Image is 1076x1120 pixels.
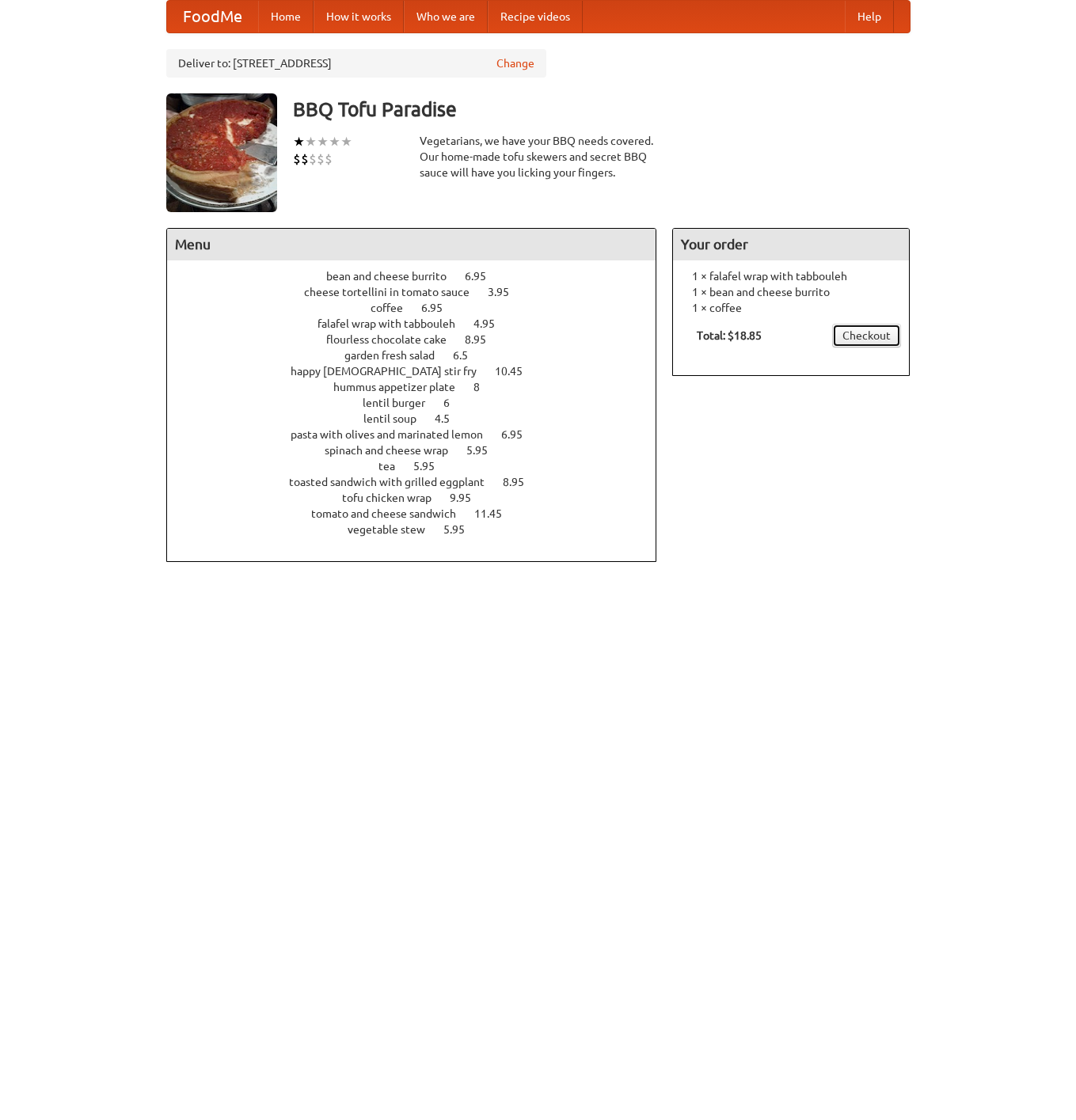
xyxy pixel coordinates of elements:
[325,150,333,168] li: $
[342,492,500,504] a: tofu chicken wrap 9.95
[453,349,484,362] span: 6.5
[363,412,479,425] a: lentil soup 4.5
[340,133,352,150] li: ★
[466,444,504,457] span: 5.95
[503,476,540,488] span: 8.95
[348,523,441,536] span: vegetable stew
[311,507,472,520] span: tomato and cheese sandwich
[435,412,466,425] span: 4.5
[166,49,546,78] div: Deliver to: [STREET_ADDRESS]
[845,1,894,32] a: Help
[289,476,553,488] a: toasted sandwich with grilled eggplant 8.95
[673,229,909,260] h4: Your order
[326,333,462,346] span: flourless chocolate cake
[404,1,488,32] a: Who we are
[363,397,479,409] a: lentil burger 6
[166,93,277,212] img: angular.jpg
[344,349,451,362] span: garden fresh salad
[304,286,538,298] a: cheese tortellini in tomato sauce 3.95
[317,133,329,150] li: ★
[378,460,411,473] span: tea
[488,1,583,32] a: Recipe videos
[465,270,502,283] span: 6.95
[348,523,494,536] a: vegetable stew 5.95
[420,133,657,180] div: Vegetarians, we have your BBQ needs covered. Our home-made tofu skewers and secret BBQ sauce will...
[371,302,419,314] span: coffee
[289,476,500,488] span: toasted sandwich with grilled eggplant
[495,365,538,378] span: 10.45
[443,397,466,409] span: 6
[293,133,305,150] li: ★
[371,302,472,314] a: coffee 6.95
[473,381,496,393] span: 8
[293,93,911,125] h3: BBQ Tofu Paradise
[317,150,325,168] li: $
[496,55,534,71] a: Change
[325,444,517,457] a: spinach and cheese wrap 5.95
[291,428,499,441] span: pasta with olives and marinated lemon
[465,333,502,346] span: 8.95
[363,412,432,425] span: lentil soup
[291,365,552,378] a: happy [DEMOGRAPHIC_DATA] stir fry 10.45
[450,492,487,504] span: 9.95
[293,150,301,168] li: $
[311,507,531,520] a: tomato and cheese sandwich 11.45
[697,329,762,342] b: Total: $18.85
[317,317,524,330] a: falafel wrap with tabbouleh 4.95
[329,133,340,150] li: ★
[681,300,901,316] li: 1 × coffee
[333,381,471,393] span: hummus appetizer plate
[291,428,552,441] a: pasta with olives and marinated lemon 6.95
[342,492,447,504] span: tofu chicken wrap
[258,1,314,32] a: Home
[304,286,485,298] span: cheese tortellini in tomato sauce
[326,270,515,283] a: bean and cheese burrito 6.95
[301,150,309,168] li: $
[314,1,404,32] a: How it works
[363,397,441,409] span: lentil burger
[681,284,901,300] li: 1 × bean and cheese burrito
[474,507,518,520] span: 11.45
[681,268,901,284] li: 1 × falafel wrap with tabbouleh
[333,381,509,393] a: hummus appetizer plate 8
[325,444,464,457] span: spinach and cheese wrap
[326,270,462,283] span: bean and cheese burrito
[167,1,258,32] a: FoodMe
[309,150,317,168] li: $
[291,365,492,378] span: happy [DEMOGRAPHIC_DATA] stir fry
[344,349,497,362] a: garden fresh salad 6.5
[443,523,481,536] span: 5.95
[473,317,511,330] span: 4.95
[421,302,458,314] span: 6.95
[488,286,525,298] span: 3.95
[378,460,464,473] a: tea 5.95
[167,229,656,260] h4: Menu
[305,133,317,150] li: ★
[326,333,515,346] a: flourless chocolate cake 8.95
[501,428,538,441] span: 6.95
[413,460,451,473] span: 5.95
[832,324,901,347] a: Checkout
[317,317,471,330] span: falafel wrap with tabbouleh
